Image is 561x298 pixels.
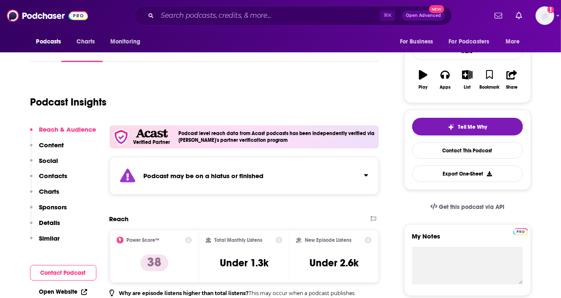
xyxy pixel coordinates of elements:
h4: Podcast level reach data from Acast podcasts has been independently verified via [PERSON_NAME]'s ... [179,130,376,143]
div: Apps [440,85,451,90]
p: Details [39,219,60,227]
p: 38 [140,255,168,271]
a: Lists4 [248,43,270,62]
img: Podchaser - Follow, Share and Rate Podcasts [7,8,88,24]
p: Social [39,157,58,165]
h3: Under 1.3k [220,257,268,269]
button: Share [501,65,523,95]
h5: Verified Partner [134,140,170,145]
button: open menu [500,34,531,50]
b: Why are episode listens higher than total listens? [119,290,249,296]
button: Apps [434,65,456,95]
strong: Podcast may be on a hiatus or finished [144,172,264,180]
p: Similar [39,234,60,242]
img: Acast [136,129,168,138]
span: Get this podcast via API [439,203,504,211]
a: Pro website [513,227,528,235]
button: Show profile menu [536,6,554,25]
button: open menu [394,34,444,50]
p: Reach & Audience [39,125,96,133]
button: tell me why sparkleTell Me Why [412,118,523,135]
button: Sponsors [30,203,67,219]
div: List [464,85,471,90]
div: Share [506,85,517,90]
img: verfied icon [113,129,129,145]
button: Details [30,219,60,234]
a: Charts [71,34,100,50]
button: Social [30,157,58,172]
button: open menu [104,34,151,50]
span: Tell Me Why [458,124,487,130]
a: Episodes234 [115,43,157,62]
a: Similar [282,43,303,62]
span: Monitoring [110,36,140,48]
button: Play [412,65,434,95]
a: InsightsPodchaser Pro [61,43,103,62]
a: Get this podcast via API [424,197,512,217]
span: For Podcasters [449,36,490,48]
div: Bookmark [479,85,499,90]
span: New [429,5,444,13]
h2: Power Score™ [127,237,160,243]
button: open menu [443,34,502,50]
a: About [30,43,49,62]
button: Export One-Sheet [412,165,523,182]
button: Content [30,141,64,157]
a: Open Website [39,288,87,295]
span: ⌘ K [380,10,395,21]
button: Open AdvancedNew [402,11,445,21]
span: Podcasts [36,36,61,48]
a: Reviews [169,43,194,62]
a: Credits1 [205,43,236,62]
button: Contact Podcast [30,265,96,281]
h2: New Episode Listens [305,237,351,243]
img: User Profile [536,6,554,25]
p: Contacts [39,172,68,180]
button: open menu [30,34,72,50]
img: Podchaser Pro [513,228,528,235]
label: My Notes [412,232,523,247]
button: Contacts [30,172,68,187]
span: More [506,36,520,48]
h2: Total Monthly Listens [214,237,262,243]
input: Search podcasts, credits, & more... [157,9,380,22]
button: Similar [30,234,60,250]
button: Bookmark [479,65,501,95]
div: Search podcasts, credits, & more... [134,6,452,25]
button: Reach & Audience [30,125,96,141]
span: Charts [77,36,95,48]
p: Content [39,141,64,149]
svg: Add a profile image [547,6,554,13]
span: Logged in as aridings [536,6,554,25]
a: Show notifications dropdown [491,8,506,23]
span: For Business [400,36,433,48]
span: Open Advanced [406,14,441,18]
section: Click to expand status details [109,157,379,195]
a: Show notifications dropdown [512,8,525,23]
button: Charts [30,187,60,203]
img: tell me why sparkle [448,124,454,130]
a: Contact This Podcast [412,142,523,159]
h1: Podcast Insights [30,96,107,108]
h2: Reach [109,215,129,223]
div: Play [419,85,427,90]
p: Sponsors [39,203,67,211]
p: Charts [39,187,60,195]
h3: Under 2.6k [309,257,358,269]
button: List [456,65,478,95]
